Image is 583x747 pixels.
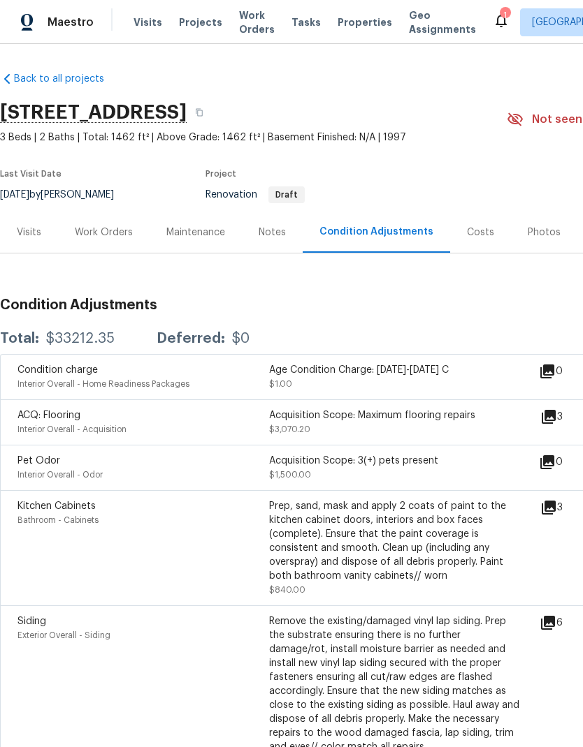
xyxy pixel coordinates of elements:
span: Projects [179,15,222,29]
div: Deferred: [157,332,225,346]
span: Visits [134,15,162,29]
span: $1.00 [269,380,292,388]
div: Photos [528,225,561,239]
div: Acquisition Scope: Maximum flooring repairs [269,408,521,422]
button: Copy Address [187,100,212,125]
span: Bathroom - Cabinets [17,516,99,524]
span: Renovation [206,190,305,200]
span: Interior Overall - Acquisition [17,425,127,434]
div: 1 [500,8,510,22]
div: Acquisition Scope: 3(+) pets present [269,454,521,468]
span: Interior Overall - Odor [17,471,103,479]
div: Prep, sand, mask and apply 2 coats of paint to the kitchen cabinet doors, interiors and box faces... [269,499,521,583]
div: Visits [17,225,41,239]
div: $33212.35 [46,332,115,346]
div: Age Condition Charge: [DATE]-[DATE] C [269,363,521,377]
div: Condition Adjustments [319,225,433,239]
span: Project [206,170,236,178]
span: Interior Overall - Home Readiness Packages [17,380,189,388]
div: Notes [259,225,286,239]
span: Draft [270,191,303,199]
span: Properties [338,15,392,29]
span: ACQ: Flooring [17,411,80,420]
span: Maestro [48,15,94,29]
div: Work Orders [75,225,133,239]
span: Geo Assignments [409,8,476,36]
span: Exterior Overall - Siding [17,631,110,639]
div: Maintenance [166,225,225,239]
span: Condition charge [17,365,98,375]
span: Siding [17,616,46,626]
div: $0 [232,332,250,346]
span: Work Orders [239,8,275,36]
span: $1,500.00 [269,471,311,479]
span: $3,070.20 [269,425,310,434]
div: Costs [467,225,494,239]
span: $840.00 [269,586,305,594]
span: Pet Odor [17,456,60,466]
span: Kitchen Cabinets [17,501,96,511]
span: Tasks [291,17,321,27]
